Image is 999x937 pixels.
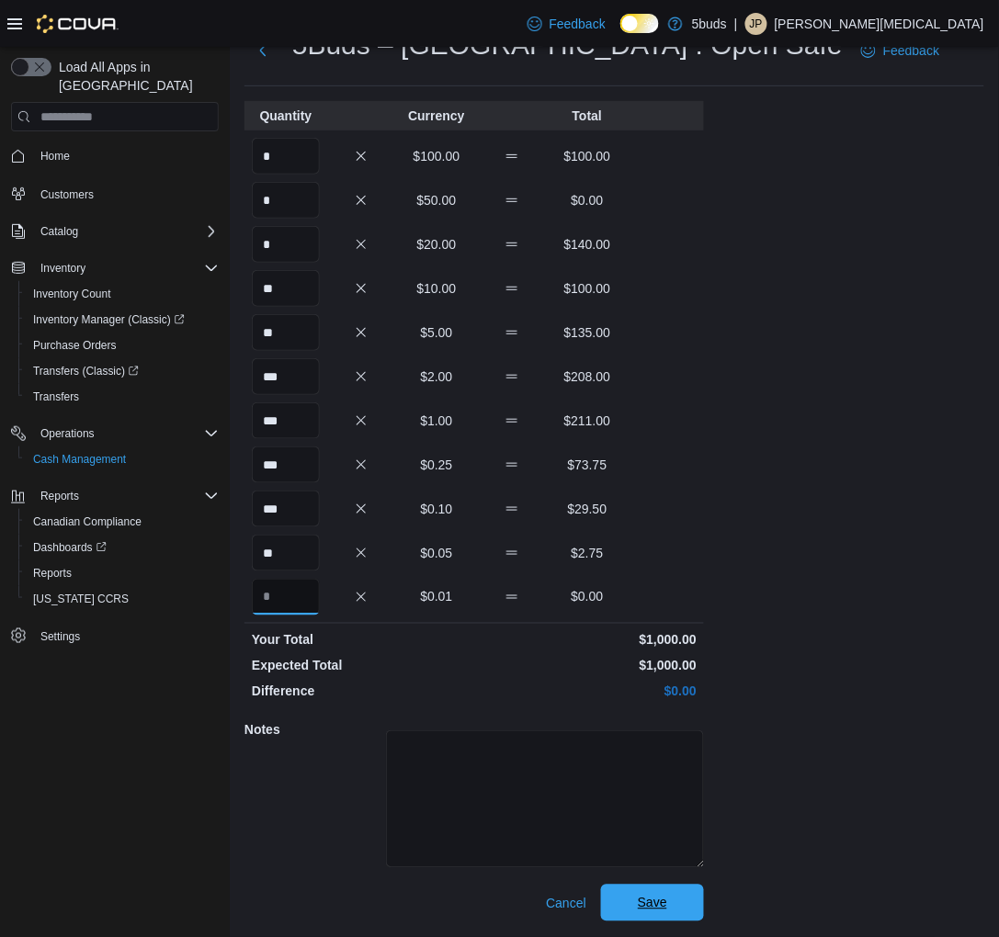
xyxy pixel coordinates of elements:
p: Expected Total [252,657,471,675]
button: Cancel [539,886,594,922]
a: Transfers [26,386,86,408]
span: Home [33,144,219,167]
a: Customers [33,184,101,206]
input: Quantity [252,535,320,571]
span: Reports [26,562,219,584]
span: Transfers [33,389,79,404]
p: $0.10 [403,500,471,518]
p: $0.00 [553,191,621,209]
button: Operations [33,423,102,445]
span: Dashboards [26,536,219,559]
span: Dashboards [33,540,107,555]
p: $1.00 [403,412,471,430]
span: Dark Mode [620,33,621,34]
p: $100.00 [403,147,471,165]
div: Jackie Parkinson [745,13,767,35]
input: Quantity [252,358,320,395]
p: $0.00 [478,683,697,701]
p: [PERSON_NAME][MEDICAL_DATA] [775,13,984,35]
span: Inventory Manager (Classic) [26,309,219,331]
button: Transfers [18,384,226,410]
span: [US_STATE] CCRS [33,592,129,606]
span: Load All Apps in [GEOGRAPHIC_DATA] [51,58,219,95]
span: Home [40,149,70,164]
button: Purchase Orders [18,333,226,358]
p: $20.00 [403,235,471,254]
a: Dashboards [26,536,114,559]
p: $100.00 [553,279,621,298]
input: Quantity [252,182,320,219]
p: $1,000.00 [478,631,697,649]
span: Customers [40,187,94,202]
button: Settings [4,623,226,649]
a: Transfers (Classic) [18,358,226,384]
span: Operations [40,426,95,441]
p: | [734,13,738,35]
input: Quantity [252,579,320,615]
button: Save [601,885,704,921]
span: Inventory Count [26,283,219,305]
span: Canadian Compliance [26,511,219,533]
span: Inventory Manager (Classic) [33,312,185,327]
span: Reports [40,489,79,503]
span: Cash Management [33,452,126,467]
a: Purchase Orders [26,334,124,356]
span: Customers [33,182,219,205]
a: Inventory Manager (Classic) [26,309,192,331]
span: JP [750,13,763,35]
span: Operations [33,423,219,445]
p: $140.00 [553,235,621,254]
input: Quantity [252,226,320,263]
button: Canadian Compliance [18,509,226,535]
span: Settings [40,629,80,644]
a: Inventory Count [26,283,119,305]
p: $73.75 [553,456,621,474]
button: Catalog [4,219,226,244]
span: Washington CCRS [26,588,219,610]
p: $0.05 [403,544,471,562]
button: Reports [18,560,226,586]
span: Transfers (Classic) [26,360,219,382]
a: Reports [26,562,79,584]
img: Cova [37,15,119,33]
button: Inventory [33,257,93,279]
span: Transfers (Classic) [33,364,139,378]
p: $0.01 [403,588,471,606]
p: Currency [403,107,471,125]
input: Quantity [252,270,320,307]
input: Quantity [252,138,320,175]
span: Reports [33,566,72,581]
p: $0.25 [403,456,471,474]
button: Home [4,142,226,169]
input: Quantity [252,446,320,483]
button: Next [244,32,281,69]
span: Purchase Orders [26,334,219,356]
span: Cash Management [26,448,219,470]
p: $50.00 [403,191,471,209]
button: Inventory [4,255,226,281]
p: $2.75 [553,544,621,562]
a: Home [33,145,77,167]
p: $211.00 [553,412,621,430]
p: $0.00 [553,588,621,606]
span: Catalog [40,224,78,239]
span: Inventory [33,257,219,279]
p: $135.00 [553,323,621,342]
span: Settings [33,625,219,648]
p: Total [553,107,621,125]
p: Your Total [252,631,471,649]
span: Reports [33,485,219,507]
input: Dark Mode [620,14,659,33]
span: Inventory Count [33,287,111,301]
a: Canadian Compliance [26,511,149,533]
a: Cash Management [26,448,133,470]
h5: Notes [244,712,382,749]
p: Difference [252,683,471,701]
a: Dashboards [18,535,226,560]
span: Feedback [550,15,606,33]
button: Reports [33,485,86,507]
span: Feedback [883,41,939,60]
span: Catalog [33,220,219,243]
a: [US_STATE] CCRS [26,588,136,610]
a: Inventory Manager (Classic) [18,307,226,333]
